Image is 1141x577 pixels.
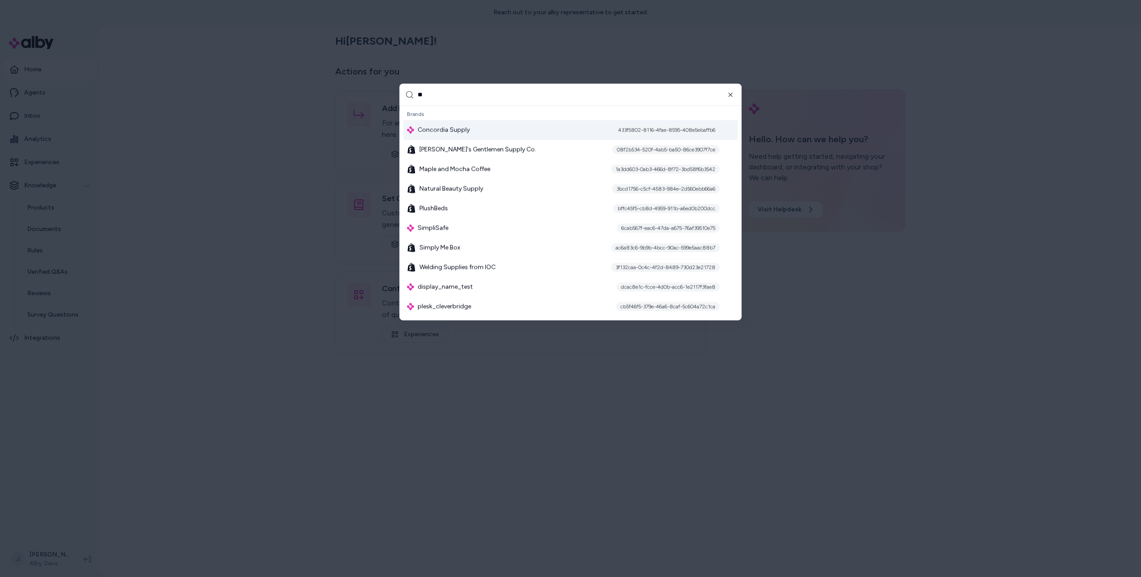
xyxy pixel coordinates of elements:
div: 6cab567f-eac6-47da-a675-76af39510e75 [617,223,720,232]
div: dcac8e1c-fcce-4d0b-acc6-1e2117f3fae8 [616,282,720,291]
span: Natural Beauty Supply [419,184,483,193]
div: 08f2b534-520f-4ab5-ba50-86ce3907f7ce [612,145,720,154]
span: SimpliSafe [418,223,448,232]
div: 3bcd1756-c5cf-4583-984e-2d560ebb66a6 [612,184,720,193]
span: Concordia Supply [418,125,470,134]
span: [PERSON_NAME]'s Gentlemen Supply Co. [419,145,536,154]
span: Maple and Mocha Coffee [419,165,490,173]
div: ac6a83c6-9b9b-4bcc-90ac-599e5aac88b7 [611,243,720,252]
div: Brands [403,107,738,120]
span: Welding Supplies from IOC [419,263,496,272]
div: Suggestions [400,106,741,320]
img: alby Logo [407,126,414,133]
div: 1a3dd603-0ab3-466d-8f72-3bd58f6b3542 [611,165,720,173]
div: bffc45f5-cb8d-4959-911b-a6ed0b200dcc [613,204,720,213]
span: PlushBeds [419,204,448,213]
span: display_name_test [418,282,473,291]
div: 3f132caa-0c4c-4f2d-8489-730d23e21728 [611,263,720,272]
span: plesk_cleverbridge [418,302,471,311]
img: alby Logo [407,224,414,231]
span: Simply Me Box [419,243,460,252]
div: cb5f46f5-379e-46a6-8caf-5c604a72c1ca [616,302,720,311]
img: alby Logo [407,303,414,310]
div: 433f5802-8116-4fae-8595-408e5ebaffb6 [614,125,720,134]
img: alby Logo [407,283,414,290]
